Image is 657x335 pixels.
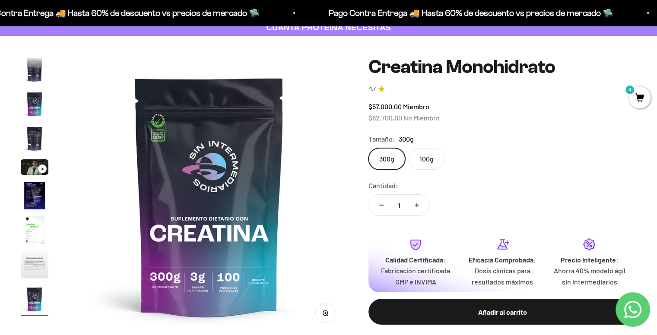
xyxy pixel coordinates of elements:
[70,57,349,335] img: Creatina Monohidrato
[21,56,48,86] button: Ir al artículo 2
[368,114,402,122] span: $62.700,00
[21,90,48,120] button: Ir al artículo 3
[629,94,651,103] a: 0
[21,182,48,212] button: Ir al artículo 6
[368,102,402,111] span: $57.000,00
[326,6,611,20] p: Pago Contra Entrega 🚚 Hasta 60% de descuento vs precios de mercado 🛸
[625,85,635,95] mark: 0
[368,299,636,325] button: Añadir al carrito
[21,56,48,83] img: Creatina Monohidrato
[21,251,48,281] button: Ir al artículo 8
[21,216,48,244] img: Creatina Monohidrato
[21,125,48,152] img: Creatina Monohidrato
[21,159,48,177] button: Ir al artículo 5
[21,125,48,155] button: Ir al artículo 4
[386,307,619,318] div: Añadir al carrito
[399,133,414,145] span: 300g
[385,256,446,264] strong: Calidad Certificada:
[266,23,391,32] strong: CUANTA PROTEÍNA NECESITAS
[560,256,618,264] strong: Precio Inteligente:
[403,102,429,111] span: Miembro
[403,114,440,122] span: No Miembro
[21,285,48,313] img: Creatina Monohidrato
[21,182,48,209] img: Creatina Monohidrato
[368,180,398,191] label: Cantidad:
[553,265,626,287] p: Ahorra 40% modelo ágil sin intermediarios
[368,133,395,145] legend: Tamaño:
[368,57,636,77] h1: Creatina Monohidrato
[469,256,536,264] strong: Eficacia Comprobada:
[21,251,48,278] img: Creatina Monohidrato
[368,85,376,94] span: 4.7
[21,216,48,247] button: Ir al artículo 7
[466,265,539,287] p: Dosis clínicas para resultados máximos
[368,85,636,94] a: 4.74.7 de 5.0 estrellas
[379,265,452,287] p: Fabricación certificada GMP e INVIMA
[369,195,394,215] button: Reducir cantidad
[21,285,48,316] button: Ir al artículo 9
[404,195,429,215] button: Aumentar cantidad
[21,90,48,118] img: Creatina Monohidrato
